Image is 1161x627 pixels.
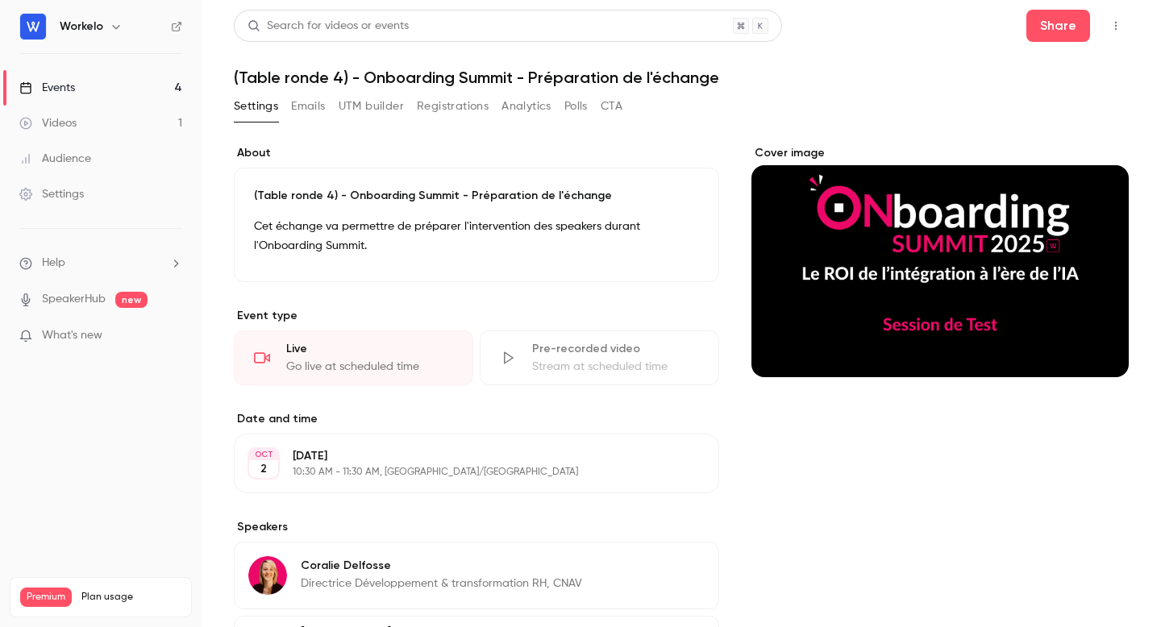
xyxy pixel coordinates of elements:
[248,556,287,595] img: Coralie Delfosse
[42,291,106,308] a: SpeakerHub
[751,145,1129,377] section: Cover image
[81,591,181,604] span: Plan usage
[293,466,634,479] p: 10:30 AM - 11:30 AM, [GEOGRAPHIC_DATA]/[GEOGRAPHIC_DATA]
[234,145,719,161] label: About
[286,341,453,357] div: Live
[291,93,325,119] button: Emails
[234,411,719,427] label: Date and time
[234,308,719,324] p: Event type
[532,359,699,375] div: Stream at scheduled time
[19,80,75,96] div: Events
[234,542,719,609] div: Coralie DelfosseCoralie DelfosseDirectrice Développement & transformation RH, CNAV
[751,145,1129,161] label: Cover image
[42,327,102,344] span: What's new
[301,558,582,574] p: Coralie Delfosse
[20,14,46,39] img: Workelo
[115,292,148,308] span: new
[249,449,278,460] div: OCT
[19,186,84,202] div: Settings
[501,93,551,119] button: Analytics
[254,188,699,204] p: (Table ronde 4) - Onboarding Summit - Préparation de l'échange
[20,588,72,607] span: Premium
[248,18,409,35] div: Search for videos or events
[260,461,267,477] p: 2
[480,330,719,385] div: Pre-recorded videoStream at scheduled time
[532,341,699,357] div: Pre-recorded video
[301,575,582,592] p: Directrice Développement & transformation RH, CNAV
[19,115,77,131] div: Videos
[19,255,182,272] li: help-dropdown-opener
[19,151,91,167] div: Audience
[417,93,489,119] button: Registrations
[234,519,719,535] label: Speakers
[564,93,588,119] button: Polls
[60,19,103,35] h6: Workelo
[286,359,453,375] div: Go live at scheduled time
[234,330,473,385] div: LiveGo live at scheduled time
[293,448,634,464] p: [DATE]
[234,93,278,119] button: Settings
[234,68,1129,87] h1: (Table ronde 4) - Onboarding Summit - Préparation de l'échange
[601,93,622,119] button: CTA
[254,217,699,255] p: Cet échange va permettre de préparer l'intervention des speakers durant l'Onboarding Summit.
[1026,10,1090,42] button: Share
[339,93,404,119] button: UTM builder
[42,255,65,272] span: Help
